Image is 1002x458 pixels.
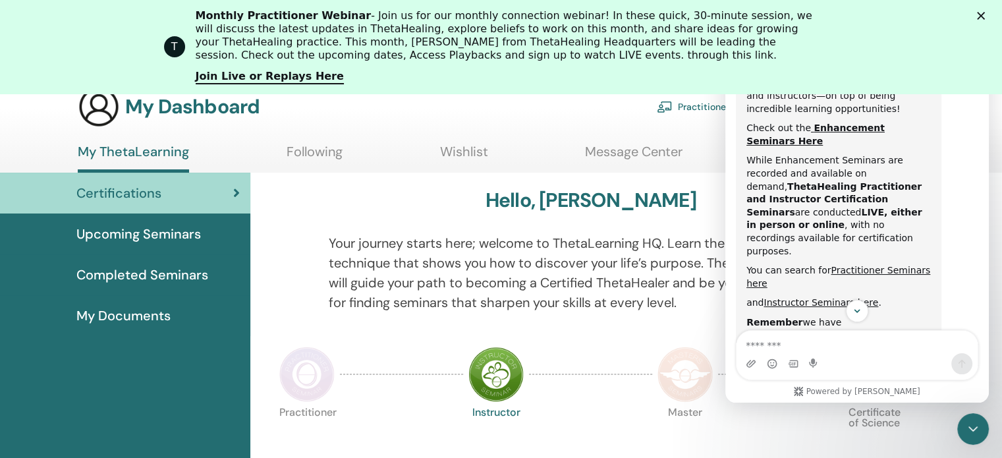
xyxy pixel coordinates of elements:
button: Scroll to bottom [121,287,143,309]
div: You can search for [21,251,206,277]
div: While Enhancement Seminars are recorded and available on demand, are conducted , with no recordin... [21,141,206,244]
span: My Documents [76,306,171,326]
img: Practitioner [279,347,335,402]
button: Emoji picker [42,345,52,356]
a: Instructor Seminars here [38,284,153,295]
a: My ThetaLearning [78,144,189,173]
h3: Hello, [PERSON_NAME] [486,188,696,212]
a: Following [287,144,343,169]
img: Instructor [468,347,524,402]
a: Join Live or Replays Here [196,70,344,84]
div: These seminars offer instant access upon purchase, with a 30-day window to review as needed. A gr... [21,12,206,102]
img: generic-user-icon.jpg [78,86,120,128]
div: - Join us for our monthly connection webinar! In these quick, 30-minute session, we will discuss ... [196,9,818,62]
a: Practitioner Seminars here [21,252,205,275]
div: and . [21,283,206,297]
iframe: Intercom live chat [725,13,989,403]
iframe: Intercom live chat [957,413,989,445]
button: Upload attachment [20,345,31,356]
a: Message Center [585,144,682,169]
span: Upcoming Seminars [76,224,201,244]
a: Practitioner Dashboard [657,92,779,121]
h3: My Dashboard [125,95,260,119]
a: Enhancement Seminars Here [21,109,159,133]
div: Close [977,12,990,20]
span: Certifications [76,183,161,203]
div: Check out the [21,109,206,134]
img: Master [657,347,713,402]
textarea: Message… [11,318,252,340]
p: Your journey starts here; welcome to ThetaLearning HQ. Learn the world-renowned technique that sh... [329,233,853,312]
div: Profile image for ThetaHealing [164,36,185,57]
button: Gif picker [63,345,73,356]
b: Remember [21,304,77,314]
b: Monthly Practitioner Webinar [196,9,372,22]
a: Wishlist [440,144,488,169]
b: ThetaHealing Practitioner and Instructor Certification Seminars [21,168,196,204]
button: Send a message… [226,340,247,361]
img: chalkboard-teacher.svg [657,101,673,113]
span: Completed Seminars [76,265,208,285]
button: Start recording [84,345,94,356]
